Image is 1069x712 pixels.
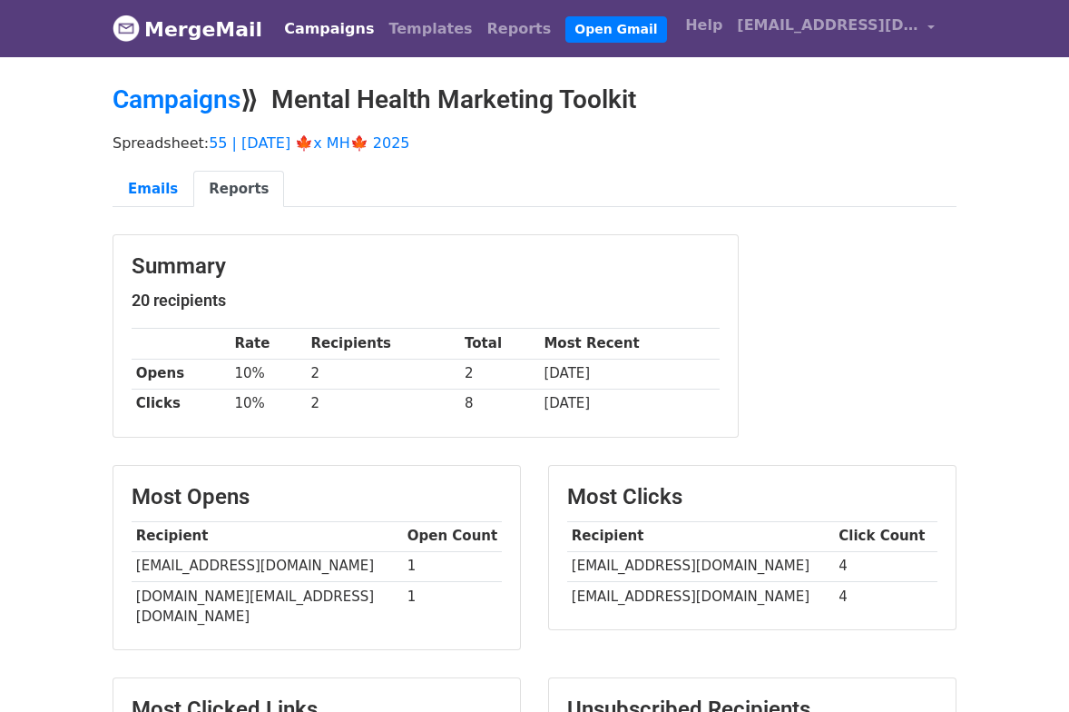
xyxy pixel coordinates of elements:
[381,11,479,47] a: Templates
[567,484,937,510] h3: Most Clicks
[209,134,409,152] a: 55 | [DATE] 🍁x MH🍁 2025
[730,7,942,50] a: [EMAIL_ADDRESS][DOMAIN_NAME]
[480,11,559,47] a: Reports
[678,7,730,44] a: Help
[113,171,193,208] a: Emails
[737,15,918,36] span: [EMAIL_ADDRESS][DOMAIN_NAME]
[460,359,539,389] td: 2
[978,625,1069,712] iframe: Chat Widget
[540,329,720,359] th: Most Recent
[132,389,230,419] th: Clicks
[834,521,937,551] th: Click Count
[113,84,240,114] a: Campaigns
[403,521,502,551] th: Open Count
[567,581,834,611] td: [EMAIL_ADDRESS][DOMAIN_NAME]
[132,253,720,280] h3: Summary
[403,551,502,581] td: 1
[230,389,307,419] td: 10%
[567,551,834,581] td: [EMAIL_ADDRESS][DOMAIN_NAME]
[132,551,403,581] td: [EMAIL_ADDRESS][DOMAIN_NAME]
[540,389,720,419] td: [DATE]
[460,329,539,359] th: Total
[113,15,140,42] img: MergeMail logo
[132,521,403,551] th: Recipient
[834,551,937,581] td: 4
[230,329,307,359] th: Rate
[460,389,539,419] td: 8
[132,581,403,631] td: [DOMAIN_NAME][EMAIL_ADDRESS][DOMAIN_NAME]
[307,359,461,389] td: 2
[113,10,262,48] a: MergeMail
[132,359,230,389] th: Opens
[277,11,381,47] a: Campaigns
[113,133,956,153] p: Spreadsheet:
[834,581,937,611] td: 4
[230,359,307,389] td: 10%
[307,389,461,419] td: 2
[307,329,461,359] th: Recipients
[193,171,284,208] a: Reports
[113,84,956,115] h2: ⟫ Mental Health Marketing Toolkit
[132,291,720,311] h5: 20 recipients
[567,521,834,551] th: Recipient
[132,484,502,510] h3: Most Opens
[565,16,666,43] a: Open Gmail
[540,359,720,389] td: [DATE]
[403,581,502,631] td: 1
